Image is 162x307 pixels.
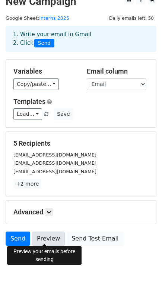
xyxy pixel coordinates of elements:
[107,14,156,22] span: Daily emails left: 50
[7,30,155,47] div: 1. Write your email in Gmail 2. Click
[13,208,149,216] h5: Advanced
[13,139,149,148] h5: 5 Recipients
[67,232,123,246] a: Send Test Email
[87,67,149,75] h5: Email column
[6,15,69,21] small: Google Sheet:
[13,160,96,166] small: [EMAIL_ADDRESS][DOMAIN_NAME]
[13,108,42,120] a: Load...
[107,15,156,21] a: Daily emails left: 50
[34,39,54,48] span: Send
[39,15,69,21] a: Interns 2025
[54,108,73,120] button: Save
[125,271,162,307] iframe: Chat Widget
[13,179,41,189] a: +2 more
[32,232,65,246] a: Preview
[6,232,30,246] a: Send
[13,169,96,174] small: [EMAIL_ADDRESS][DOMAIN_NAME]
[13,152,96,158] small: [EMAIL_ADDRESS][DOMAIN_NAME]
[13,67,76,75] h5: Variables
[13,97,45,105] a: Templates
[7,246,82,265] div: Preview your emails before sending
[13,78,59,90] a: Copy/paste...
